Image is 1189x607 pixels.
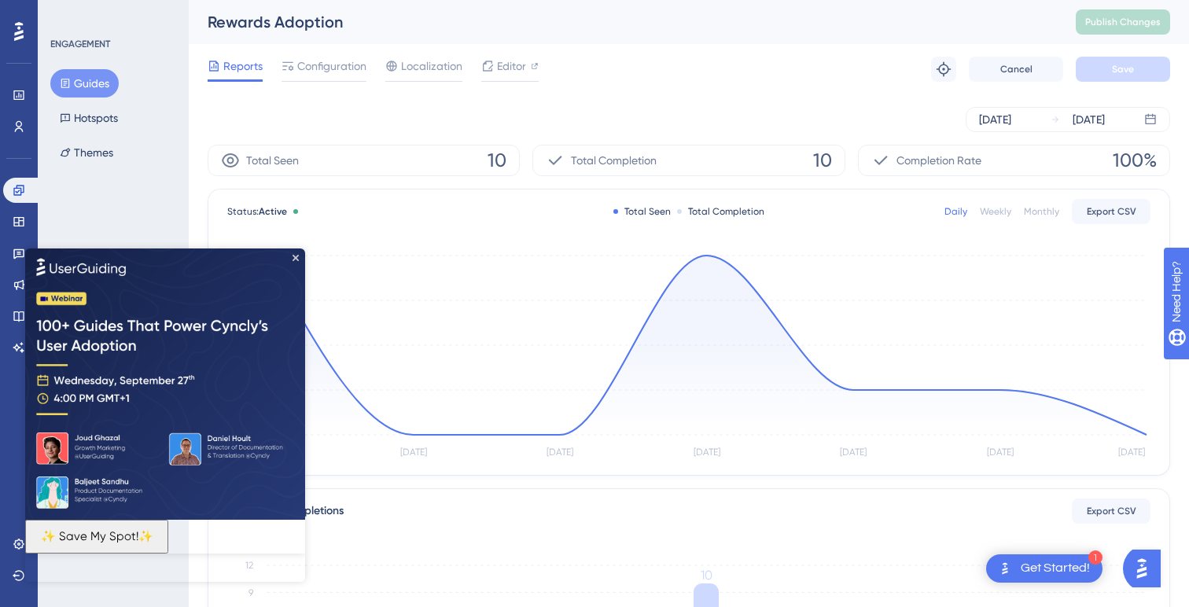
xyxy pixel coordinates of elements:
span: Publish Changes [1085,16,1161,28]
button: Hotspots [50,104,127,132]
tspan: 9 [248,587,253,598]
img: launcher-image-alternative-text [996,559,1014,578]
span: Export CSV [1087,205,1136,218]
span: Localization [401,57,462,75]
button: Export CSV [1072,199,1150,224]
span: Export CSV [1087,505,1136,517]
div: Open Get Started! checklist, remaining modules: 1 [986,554,1102,583]
span: Save [1112,63,1134,75]
span: 100% [1113,148,1157,173]
span: 10 [813,148,832,173]
span: Completion Rate [896,151,981,170]
div: Rewards Adoption [208,11,1036,33]
div: Weekly [980,205,1011,218]
span: Total Seen [246,151,299,170]
button: Publish Changes [1076,9,1170,35]
span: 10 [488,148,506,173]
span: Total Completion [571,151,657,170]
button: Themes [50,138,123,167]
tspan: [DATE] [400,447,427,458]
div: Total Seen [613,205,671,218]
div: Get Started! [1021,560,1090,577]
div: Monthly [1024,205,1059,218]
div: Close Preview [267,6,274,13]
span: Active [259,206,287,217]
div: ENGAGEMENT [50,38,110,50]
span: Cancel [1000,63,1033,75]
tspan: [DATE] [840,447,867,458]
button: Cancel [969,57,1063,82]
span: Editor [497,57,526,75]
iframe: UserGuiding AI Assistant Launcher [1123,545,1170,592]
tspan: [DATE] [694,447,720,458]
tspan: [DATE] [1118,447,1145,458]
div: [DATE] [1073,110,1105,129]
span: Reports [223,57,263,75]
div: Daily [944,205,967,218]
span: Configuration [297,57,366,75]
div: 1 [1088,550,1102,565]
span: Need Help? [37,4,98,23]
div: Total Completion [677,205,764,218]
button: Guides [50,69,119,97]
button: Save [1076,57,1170,82]
tspan: [DATE] [547,447,573,458]
button: Export CSV [1072,498,1150,524]
div: [DATE] [979,110,1011,129]
span: Status: [227,205,287,218]
tspan: [DATE] [987,447,1014,458]
tspan: 10 [701,568,712,583]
